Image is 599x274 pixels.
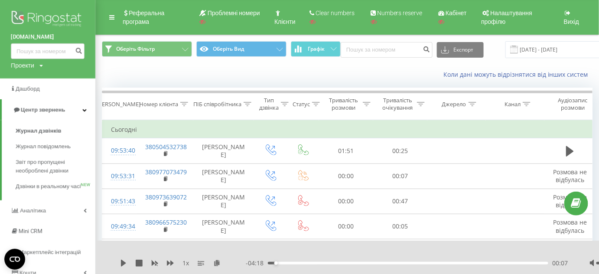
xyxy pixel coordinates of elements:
input: Пошук за номером [341,42,433,58]
span: Clear numbers [316,10,355,16]
span: Центр звернень [21,106,65,113]
div: Канал [505,101,521,108]
span: Журнал повідомлень [16,142,71,151]
td: 00:05 [373,214,427,239]
span: Налаштування профілю [481,10,532,25]
span: 00:07 [553,259,568,267]
span: Розмова не відбулась [553,218,587,234]
a: Центр звернень [2,99,95,120]
div: Статус [293,101,310,108]
div: Джерело [442,101,466,108]
span: Клієнти [274,18,296,25]
span: Графік [308,46,325,52]
span: Mini CRM [19,228,42,235]
div: 09:53:40 [111,142,128,159]
span: Вихід [564,18,579,25]
span: Дзвінки в реальному часі [16,182,81,191]
span: Журнал дзвінків [16,127,62,135]
span: Розмова не відбулась [553,168,587,184]
span: 1 x [182,259,189,267]
a: Коли дані можуть відрізнятися вiд інших систем [443,70,592,78]
td: 00:07 [373,163,427,189]
div: 09:51:43 [111,193,128,210]
div: Тривалість очікування [381,97,415,111]
div: Аудіозапис розмови [552,97,594,111]
a: Звіт про пропущені необроблені дзвінки [16,154,95,179]
a: 380966575230 [146,218,187,226]
span: Дашборд [16,85,40,92]
a: Журнал повідомлень [16,139,95,154]
div: Тип дзвінка [259,97,279,111]
td: 00:00 [319,214,373,239]
div: 09:53:31 [111,168,128,185]
td: 01:51 [319,138,373,163]
td: [PERSON_NAME] [193,214,254,239]
td: Сьогодні [102,121,596,138]
a: 380504532738 [146,143,187,151]
td: [PERSON_NAME] [193,189,254,214]
span: Розмова не відбулась [553,193,587,209]
a: Журнал дзвінків [16,123,95,139]
span: Оберіть Фільтр [116,46,155,52]
td: 00:00 [319,189,373,214]
button: Оберіть Фільтр [102,41,192,57]
span: Аналiтика [20,207,46,214]
div: Accessibility label [274,261,278,265]
span: - 04:18 [246,259,268,267]
span: Кабінет [446,10,467,16]
div: Проекти [11,61,34,70]
td: [PERSON_NAME] [193,163,254,189]
span: Проблемні номери [208,10,260,16]
td: 00:00 [319,239,373,264]
span: Numbers reserve [377,10,423,16]
span: Реферальна програма [123,10,164,25]
td: 00:00 [373,239,427,264]
div: [PERSON_NAME] [97,101,140,108]
img: Ringostat logo [11,9,85,30]
span: Звіт про пропущені необроблені дзвінки [16,158,91,175]
button: Open CMP widget [4,249,25,270]
a: Дзвінки в реальному часіNEW [16,179,95,194]
td: 00:25 [373,138,427,163]
a: 380973639072 [146,193,187,201]
span: Маркетплейс інтеграцій [19,249,81,255]
button: Графік [291,41,341,57]
td: [PERSON_NAME] [193,239,254,264]
td: 00:47 [373,189,427,214]
input: Пошук за номером [11,43,85,59]
button: Оберіть Вид [196,41,286,57]
a: [DOMAIN_NAME] [11,33,85,41]
div: Номер клієнта [139,101,178,108]
a: 380977073479 [146,168,187,176]
button: Експорт [437,42,484,58]
td: [PERSON_NAME] [193,138,254,163]
div: 09:49:34 [111,218,128,235]
td: 00:00 [319,163,373,189]
div: ПІБ співробітника [193,101,241,108]
div: Тривалість розмови [326,97,361,111]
